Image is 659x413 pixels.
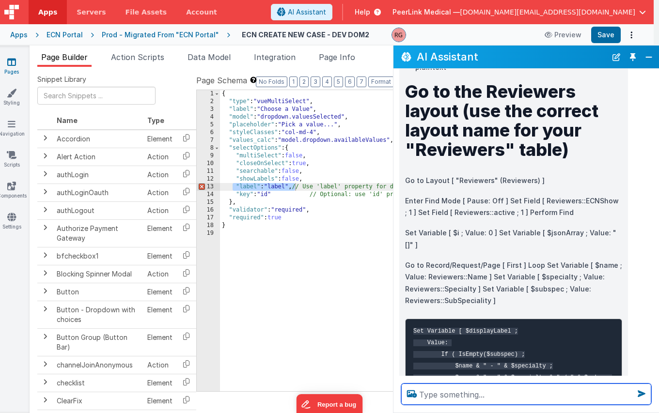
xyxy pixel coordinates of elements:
[143,356,176,374] td: Action
[143,301,176,328] td: Element
[53,328,143,356] td: Button Group (Button Bar)
[289,76,298,87] button: 1
[53,283,143,301] td: Button
[256,76,287,87] button: No Folds
[539,27,587,43] button: Preview
[143,219,176,247] td: Element
[41,52,88,62] span: Page Builder
[334,76,343,87] button: 5
[197,144,220,152] div: 8
[197,191,220,199] div: 14
[53,392,143,410] td: ClearFix
[197,98,220,106] div: 2
[197,121,220,129] div: 5
[405,260,622,307] p: Go to Record/Request/Page [ First ] Loop Set Variable [ $name ; Value: Reviewers::Name ] Set Vari...
[53,356,143,374] td: channelJoinAnonymous
[405,82,622,159] h1: Go to the Reviewers layout (use the correct layout name for your "Reviewers" table)
[197,222,220,229] div: 18
[143,201,176,219] td: Action
[405,227,622,251] p: Set Variable [ $i ; Value: 0 ] Set Variable [ $jsonArray ; Value: "[]" ]
[610,50,623,64] button: New Chat
[143,328,176,356] td: Element
[53,374,143,392] td: checklist
[53,166,143,184] td: authLogin
[126,7,167,17] span: File Assets
[591,27,621,43] button: Save
[197,214,220,222] div: 17
[197,152,220,160] div: 9
[53,201,143,219] td: authLogout
[197,168,220,175] div: 11
[197,113,220,121] div: 4
[10,30,28,40] div: Apps
[254,52,296,62] span: Integration
[405,195,622,219] p: Enter Find Mode [ Pause: Off ] Set Field [ Reviewers::ECNShow ; 1 ] Set Field [ Reviewers::active...
[53,130,143,148] td: Accordion
[147,116,164,124] span: Type
[271,4,332,20] button: AI Assistant
[626,50,640,64] button: Toggle Pin
[197,199,220,206] div: 15
[111,52,164,62] span: Action Scripts
[288,7,326,17] span: AI Assistant
[197,206,220,214] div: 16
[143,283,176,301] td: Element
[143,392,176,410] td: Element
[53,265,143,283] td: Blocking Spinner Modal
[311,76,320,87] button: 3
[405,175,622,187] p: Go to Layout [ "Reviewers" (Reviewers) ]
[143,374,176,392] td: Element
[53,148,143,166] td: Alert Action
[37,87,156,105] input: Search Snippets ...
[322,76,332,87] button: 4
[143,184,176,201] td: Action
[197,129,220,137] div: 6
[143,265,176,283] td: Action
[197,90,220,98] div: 1
[460,7,635,17] span: [DOMAIN_NAME][EMAIL_ADDRESS][DOMAIN_NAME]
[197,160,220,168] div: 10
[47,30,83,40] div: ECN Portal
[197,229,220,237] div: 19
[355,7,370,17] span: Help
[392,28,406,42] img: 32acf354f7c792df0addc5efaefdc4a2
[345,76,355,87] button: 6
[197,175,220,183] div: 12
[143,166,176,184] td: Action
[143,130,176,148] td: Element
[143,247,176,265] td: Element
[57,116,78,124] span: Name
[299,76,309,87] button: 2
[143,148,176,166] td: Action
[197,183,220,191] div: 13
[392,7,646,17] button: PeerLink Medical — [DOMAIN_NAME][EMAIL_ADDRESS][DOMAIN_NAME]
[242,31,369,38] h4: ECN CREATE NEW CASE - DEV DOM2
[319,52,355,62] span: Page Info
[102,30,219,40] div: Prod - Migrated From "ECN Portal"
[53,184,143,201] td: authLoginOauth
[53,301,143,328] td: Button - Dropdown with choices
[643,50,655,64] button: Close
[53,247,143,265] td: bfcheckbox1
[197,106,220,113] div: 3
[357,76,366,87] button: 7
[392,7,460,17] span: PeerLink Medical —
[196,75,247,86] span: Page Schema
[188,52,231,62] span: Data Model
[625,28,638,42] button: Options
[38,7,57,17] span: Apps
[417,51,607,62] h2: AI Assistant
[197,137,220,144] div: 7
[37,75,86,84] span: Snippet Library
[368,76,394,87] button: Format
[77,7,106,17] span: Servers
[53,219,143,247] td: Authorize Payment Gateway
